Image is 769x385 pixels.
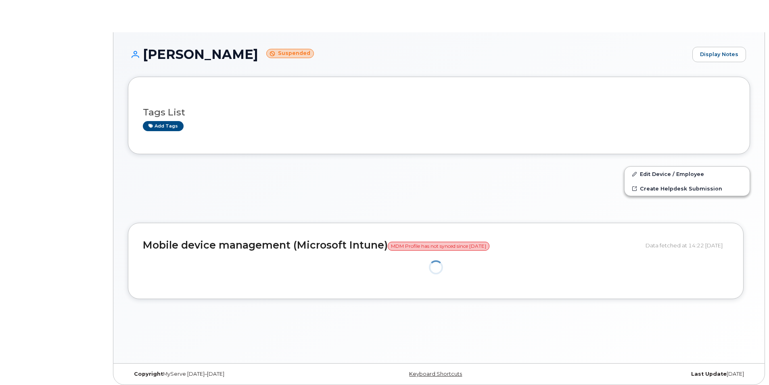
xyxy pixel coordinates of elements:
span: MDM Profile has not synced since [DATE] [388,242,489,251]
h1: [PERSON_NAME] [128,47,688,61]
strong: Copyright [134,371,163,377]
h2: Mobile device management (Microsoft Intune) [143,240,639,251]
h3: Tags List [143,107,735,117]
a: Add tags [143,121,184,131]
strong: Last Update [691,371,727,377]
a: Display Notes [692,47,746,62]
a: Keyboard Shortcuts [409,371,462,377]
div: MyServe [DATE]–[DATE] [128,371,335,377]
small: Suspended [266,49,314,58]
div: [DATE] [543,371,750,377]
a: Edit Device / Employee [625,167,750,181]
a: Create Helpdesk Submission [625,181,750,196]
div: Data fetched at 14:22 [DATE] [646,238,729,253]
